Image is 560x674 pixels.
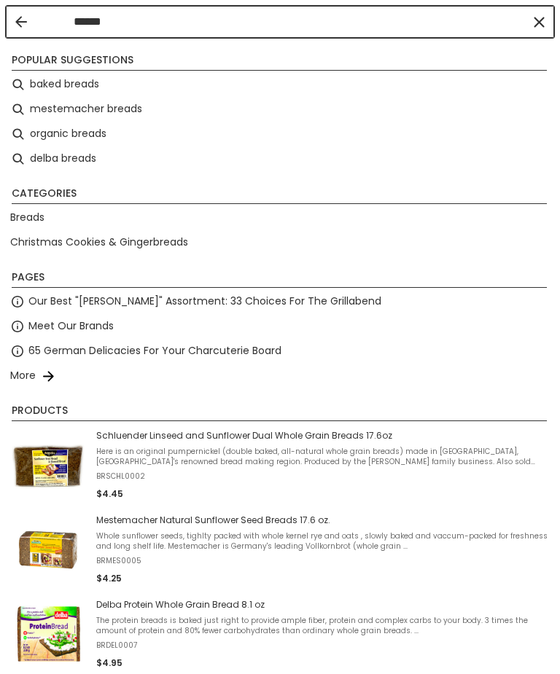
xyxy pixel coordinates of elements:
[6,289,554,314] li: Our Best "[PERSON_NAME]" Assortment: 33 Choices For The Grillabend
[12,403,547,421] li: Products
[96,430,548,442] span: Schluender Linseed and Sunflower Dual Whole Grain Breads 17.6oz
[96,514,548,526] span: Mestemacher Natural Sunflower Seed Breads 17.6 oz.
[96,531,548,552] span: Whole sunflower seeds, tighlty packed with whole kernel rye and oats , slowly baked and vaccum-pa...
[96,616,548,636] span: The protein breads is baked just right to provide ample fiber, protein and complex carbs to your ...
[96,556,548,566] span: BRMES0005
[96,599,548,611] span: Delba Protein Whole Grain Bread 8.1 oz
[12,513,85,586] img: Mestemacher Sunflower Seed
[96,471,548,482] span: BRSCHL0002
[6,339,554,364] li: 65 German Delicacies For Your Charcuterie Board
[6,507,554,592] li: Mestemacher Natural Sunflower Seed Breads 17.6 oz.
[6,423,554,507] li: Schluender Linseed and Sunflower Dual Whole Grain Breads 17.6oz
[532,15,546,29] button: Clear
[6,314,554,339] li: Meet Our Brands
[10,209,44,226] a: Breads
[6,230,554,255] li: Christmas Cookies & Gingerbreads
[12,597,548,670] a: Delba Protein Whole Grain Bread 8.1 ozThe protein breads is baked just right to provide ample fib...
[12,428,548,501] a: Sunflower Seed Bread and Linseed BreadSchluender Linseed and Sunflower Dual Whole Grain Breads 17...
[28,318,114,334] a: Meet Our Brands
[12,186,547,204] li: Categories
[96,640,548,651] span: BRDEL0007
[96,572,122,584] span: $4.25
[6,97,554,122] li: mestemacher breads
[12,513,548,586] a: Mestemacher Sunflower SeedMestemacher Natural Sunflower Seed Breads 17.6 oz.Whole sunflower seeds...
[96,657,122,669] span: $4.95
[12,270,547,288] li: Pages
[6,364,554,388] li: More
[6,72,554,97] li: baked breads
[12,52,547,71] li: Popular suggestions
[12,428,85,501] img: Sunflower Seed Bread and Linseed Bread
[6,122,554,146] li: organic breads
[6,146,554,171] li: delba breads
[96,487,123,500] span: $4.45
[6,205,554,230] li: Breads
[28,293,381,310] a: Our Best "[PERSON_NAME]" Assortment: 33 Choices For The Grillabend
[96,447,548,467] span: Here is an original pumpernickel (double baked, all-natural whole grain breads) made in [GEOGRAPH...
[28,342,281,359] a: 65 German Delicacies For Your Charcuterie Board
[15,16,27,28] button: Back
[10,234,188,251] a: Christmas Cookies & Gingerbreads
